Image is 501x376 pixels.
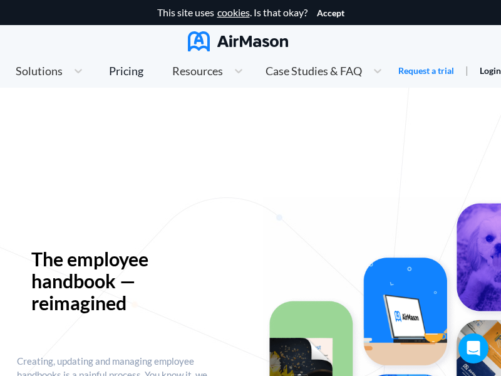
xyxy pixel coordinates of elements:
span: Solutions [16,65,63,76]
span: Case Studies & FAQ [266,65,362,76]
img: AirMason Logo [188,31,288,51]
div: Open Intercom Messenger [458,333,488,363]
a: Login [480,65,501,76]
a: Pricing [109,60,143,82]
p: The employee handbook — reimagined [31,248,196,314]
span: | [465,64,468,76]
span: Resources [172,65,223,76]
a: cookies [217,7,250,18]
div: Pricing [109,65,143,76]
button: Accept cookies [317,8,344,18]
a: Request a trial [398,65,454,77]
